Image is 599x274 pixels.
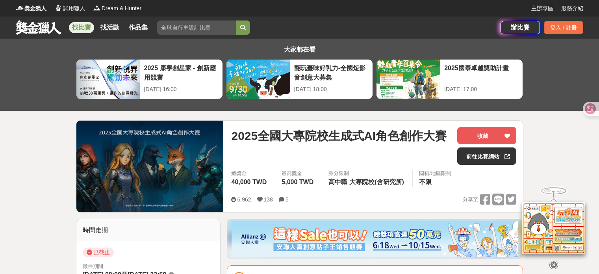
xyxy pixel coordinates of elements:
[501,21,540,34] a: 辦比賽
[69,22,94,33] a: 找比賽
[144,63,219,81] div: 2025 康寧創星家 - 創新應用競賽
[349,179,404,185] span: 大專院校(含研究所)
[16,4,24,12] img: Logo
[76,219,221,241] div: 時間走期
[231,127,447,145] span: 2025全國大專院校生成式AI角色創作大賽
[157,21,236,35] input: 全球自行車設計比賽
[83,248,114,257] span: 已截止
[282,170,315,177] span: 最高獎金
[231,179,267,185] span: 40,000 TWD
[522,202,585,254] img: d2146d9a-e6f6-4337-9592-8cefde37ba6b.png
[54,4,85,13] a: Logo試用獵人
[93,4,141,13] a: LogoDream & Hunter
[444,85,519,93] div: [DATE] 17:00
[264,196,273,203] span: 138
[457,147,516,165] a: 前往比賽網站
[294,63,369,81] div: 翻玩臺味好乳力-全國短影音創意大募集
[444,63,519,81] div: 2025國泰卓越獎助計畫
[376,59,523,99] a: 2025國泰卓越獎助計畫[DATE] 17:00
[419,170,451,177] div: 國籍/地區限制
[144,85,219,93] div: [DATE] 16:00
[126,22,151,33] a: 作品集
[76,121,224,212] img: Cover Image
[93,4,101,12] img: Logo
[237,196,251,203] span: 6,962
[24,4,46,13] span: 獎金獵人
[282,46,317,53] span: 大家都在看
[97,22,122,33] a: 找活動
[63,4,85,13] span: 試用獵人
[463,194,478,205] span: 分享至
[232,221,518,257] img: dcc59076-91c0-4acb-9c6b-a1d413182f46.png
[328,179,347,185] span: 高中職
[457,127,516,144] button: 收藏
[294,85,369,93] div: [DATE] 18:00
[16,4,46,13] a: Logo獎金獵人
[226,59,373,99] a: 翻玩臺味好乳力-全國短影音創意大募集[DATE] 18:00
[419,179,432,185] span: 不限
[231,170,269,177] span: 總獎金
[102,4,141,13] span: Dream & Hunter
[544,21,583,34] div: 登入 / 註冊
[561,4,583,13] a: 服務介紹
[286,196,289,203] span: 5
[531,4,553,13] a: 主辦專區
[328,170,406,177] div: 身分限制
[83,263,103,269] span: 徵件期間
[54,4,62,12] img: Logo
[76,59,223,99] a: 2025 康寧創星家 - 創新應用競賽[DATE] 16:00
[282,179,313,185] span: 5,000 TWD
